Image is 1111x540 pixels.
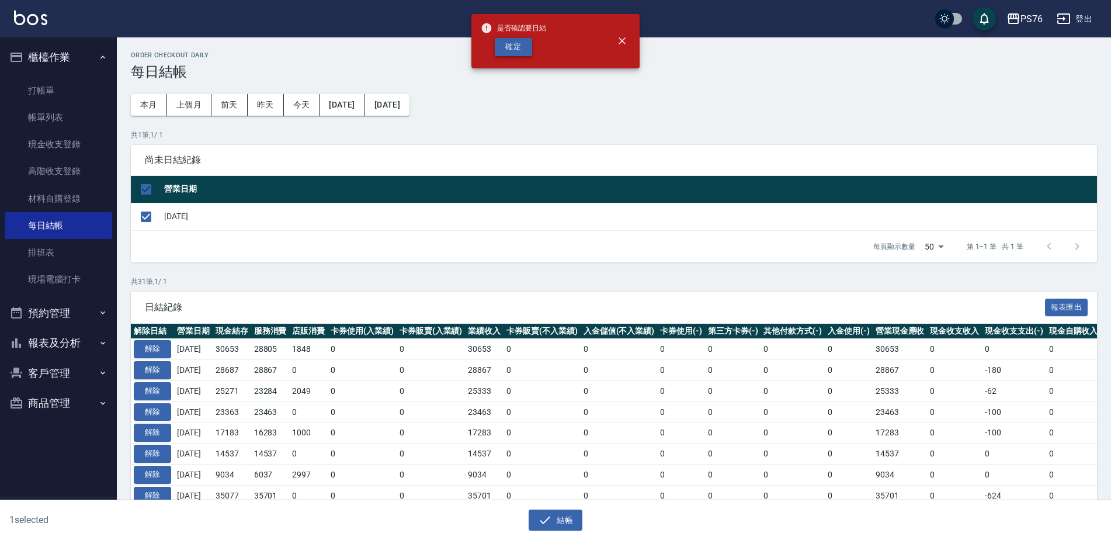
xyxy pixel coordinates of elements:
[657,339,705,360] td: 0
[504,339,581,360] td: 0
[174,423,213,444] td: [DATE]
[927,324,982,339] th: 現金收支收入
[927,380,982,401] td: 0
[248,94,284,116] button: 昨天
[213,380,251,401] td: 25271
[213,360,251,381] td: 28687
[982,339,1046,360] td: 0
[134,487,171,505] button: 解除
[982,464,1046,485] td: 0
[251,485,290,506] td: 35701
[397,339,466,360] td: 0
[328,444,397,465] td: 0
[289,401,328,423] td: 0
[14,11,47,25] img: Logo
[397,401,466,423] td: 0
[5,212,112,239] a: 每日結帳
[481,22,546,34] span: 是否確認要日結
[657,423,705,444] td: 0
[397,423,466,444] td: 0
[504,485,581,506] td: 0
[825,360,873,381] td: 0
[705,339,761,360] td: 0
[825,380,873,401] td: 0
[873,241,915,252] p: 每頁顯示數量
[131,130,1097,140] p: 共 1 筆, 1 / 1
[174,380,213,401] td: [DATE]
[5,388,112,418] button: 商品管理
[174,339,213,360] td: [DATE]
[465,464,504,485] td: 9034
[1002,7,1047,31] button: PS76
[397,360,466,381] td: 0
[1046,423,1101,444] td: 0
[134,445,171,463] button: 解除
[5,42,112,72] button: 櫃檯作業
[251,380,290,401] td: 23284
[982,324,1046,339] th: 現金收支支出(-)
[581,380,658,401] td: 0
[174,401,213,423] td: [DATE]
[328,423,397,444] td: 0
[1046,339,1101,360] td: 0
[289,324,328,339] th: 店販消費
[251,360,290,381] td: 28867
[465,324,504,339] th: 業績收入
[581,464,658,485] td: 0
[657,444,705,465] td: 0
[284,94,320,116] button: 今天
[289,444,328,465] td: 0
[927,423,982,444] td: 0
[328,324,397,339] th: 卡券使用(入業績)
[211,94,248,116] button: 前天
[927,444,982,465] td: 0
[609,28,635,54] button: close
[705,380,761,401] td: 0
[873,380,928,401] td: 25333
[5,77,112,104] a: 打帳單
[967,241,1023,252] p: 第 1–1 筆 共 1 筆
[465,401,504,423] td: 23463
[1046,324,1101,339] th: 現金自購收入
[982,360,1046,381] td: -180
[289,339,328,360] td: 1848
[328,360,397,381] td: 0
[5,266,112,293] a: 現場電腦打卡
[581,360,658,381] td: 0
[873,423,928,444] td: 17283
[465,360,504,381] td: 28867
[5,298,112,328] button: 預約管理
[174,485,213,506] td: [DATE]
[131,94,167,116] button: 本月
[213,485,251,506] td: 35077
[465,380,504,401] td: 25333
[927,464,982,485] td: 0
[581,324,658,339] th: 入金儲值(不入業績)
[161,203,1097,230] td: [DATE]
[920,231,948,262] div: 50
[825,339,873,360] td: 0
[174,324,213,339] th: 營業日期
[1046,360,1101,381] td: 0
[705,444,761,465] td: 0
[982,444,1046,465] td: 0
[705,401,761,423] td: 0
[657,401,705,423] td: 0
[131,276,1097,287] p: 共 31 筆, 1 / 1
[167,94,211,116] button: 上個月
[134,466,171,484] button: 解除
[465,423,504,444] td: 17283
[213,423,251,444] td: 17183
[251,401,290,423] td: 23463
[873,324,928,339] th: 營業現金應收
[825,423,873,444] td: 0
[5,158,112,185] a: 高階收支登錄
[825,485,873,506] td: 0
[927,339,982,360] td: 0
[581,401,658,423] td: 0
[131,324,174,339] th: 解除日結
[982,401,1046,423] td: -100
[251,423,290,444] td: 16283
[174,444,213,465] td: [DATE]
[251,324,290,339] th: 服務消費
